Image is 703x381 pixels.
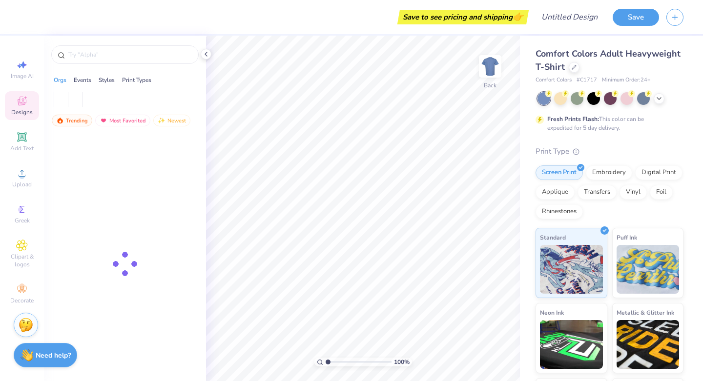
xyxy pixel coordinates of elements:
[536,204,583,219] div: Rhinestones
[122,76,151,84] div: Print Types
[5,253,39,268] span: Clipart & logos
[11,108,33,116] span: Designs
[578,185,617,200] div: Transfers
[547,115,667,132] div: This color can be expedited for 5 day delivery.
[613,9,659,26] button: Save
[534,7,605,27] input: Untitled Design
[536,48,681,73] span: Comfort Colors Adult Heavyweight T-Shirt
[56,117,64,124] img: trending.gif
[513,11,523,22] span: 👉
[74,76,91,84] div: Events
[158,117,165,124] img: Newest.gif
[36,351,71,360] strong: Need help?
[11,72,34,80] span: Image AI
[536,185,575,200] div: Applique
[480,57,500,76] img: Back
[540,307,564,318] span: Neon Ink
[536,165,583,180] div: Screen Print
[484,81,496,90] div: Back
[540,320,603,369] img: Neon Ink
[153,115,190,126] div: Newest
[617,320,680,369] img: Metallic & Glitter Ink
[99,76,115,84] div: Styles
[100,117,107,124] img: most_fav.gif
[54,76,66,84] div: Orgs
[620,185,647,200] div: Vinyl
[650,185,673,200] div: Foil
[95,115,150,126] div: Most Favorited
[394,358,410,366] span: 100 %
[10,297,34,304] span: Decorate
[547,115,599,123] strong: Fresh Prints Flash:
[536,76,572,84] span: Comfort Colors
[617,307,674,318] span: Metallic & Glitter Ink
[10,144,34,152] span: Add Text
[617,245,680,294] img: Puff Ink
[602,76,651,84] span: Minimum Order: 24 +
[577,76,597,84] span: # C1717
[586,165,632,180] div: Embroidery
[617,232,637,242] span: Puff Ink
[400,10,526,24] div: Save to see pricing and shipping
[15,217,30,224] span: Greek
[12,180,32,188] span: Upload
[536,146,683,157] div: Print Type
[67,50,192,60] input: Try "Alpha"
[540,245,603,294] img: Standard
[52,115,92,126] div: Trending
[635,165,682,180] div: Digital Print
[540,232,566,242] span: Standard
